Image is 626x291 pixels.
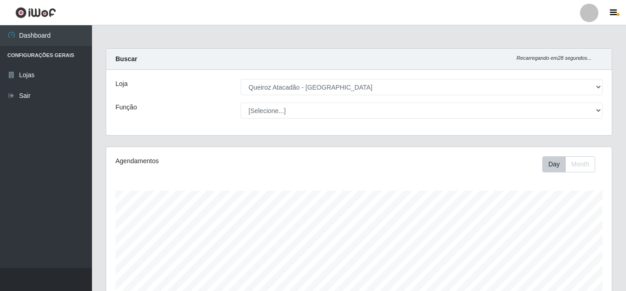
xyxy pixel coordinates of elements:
[542,156,603,172] div: Toolbar with button groups
[115,156,310,166] div: Agendamentos
[517,55,592,61] i: Recarregando em 28 segundos...
[565,156,595,172] button: Month
[542,156,566,172] button: Day
[115,79,127,89] label: Loja
[115,103,137,112] label: Função
[115,55,137,63] strong: Buscar
[542,156,595,172] div: First group
[15,7,56,18] img: CoreUI Logo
